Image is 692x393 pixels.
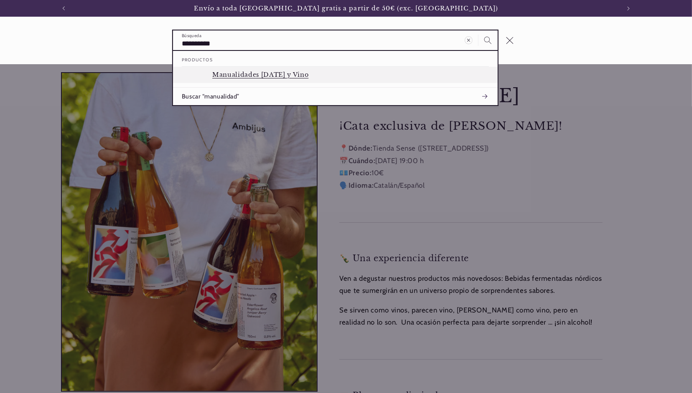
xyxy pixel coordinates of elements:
[500,31,519,50] button: Cerrar
[194,5,499,12] span: Envío a toda [GEOGRAPHIC_DATA] gratis a partir de 50€ (exc. [GEOGRAPHIC_DATA])
[212,71,489,78] p: Manualidades [DATE] y Vino
[478,30,498,50] button: Búsqueda
[459,30,478,50] button: Borrar término de búsqueda
[182,92,240,101] span: Buscar “manualidad”
[173,67,498,83] a: Manualidades [DATE] y Vino
[182,51,489,66] h2: Productos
